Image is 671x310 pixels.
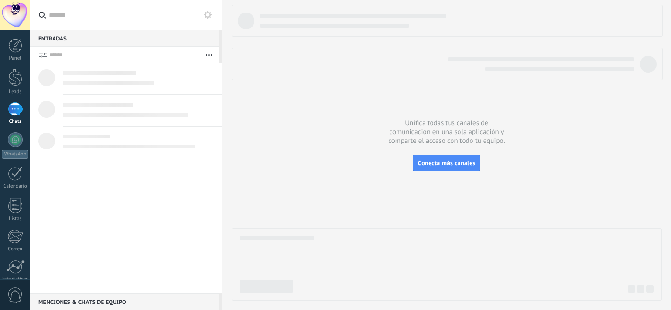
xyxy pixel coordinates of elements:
div: Listas [2,216,29,222]
div: Entradas [30,30,219,47]
div: Calendario [2,183,29,189]
div: Chats [2,119,29,125]
div: Panel [2,55,29,61]
div: Correo [2,246,29,252]
div: WhatsApp [2,150,28,159]
button: Conecta más canales [413,155,480,171]
div: Estadísticas [2,276,29,283]
div: Menciones & Chats de equipo [30,293,219,310]
span: Conecta más canales [418,159,475,167]
div: Leads [2,89,29,95]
